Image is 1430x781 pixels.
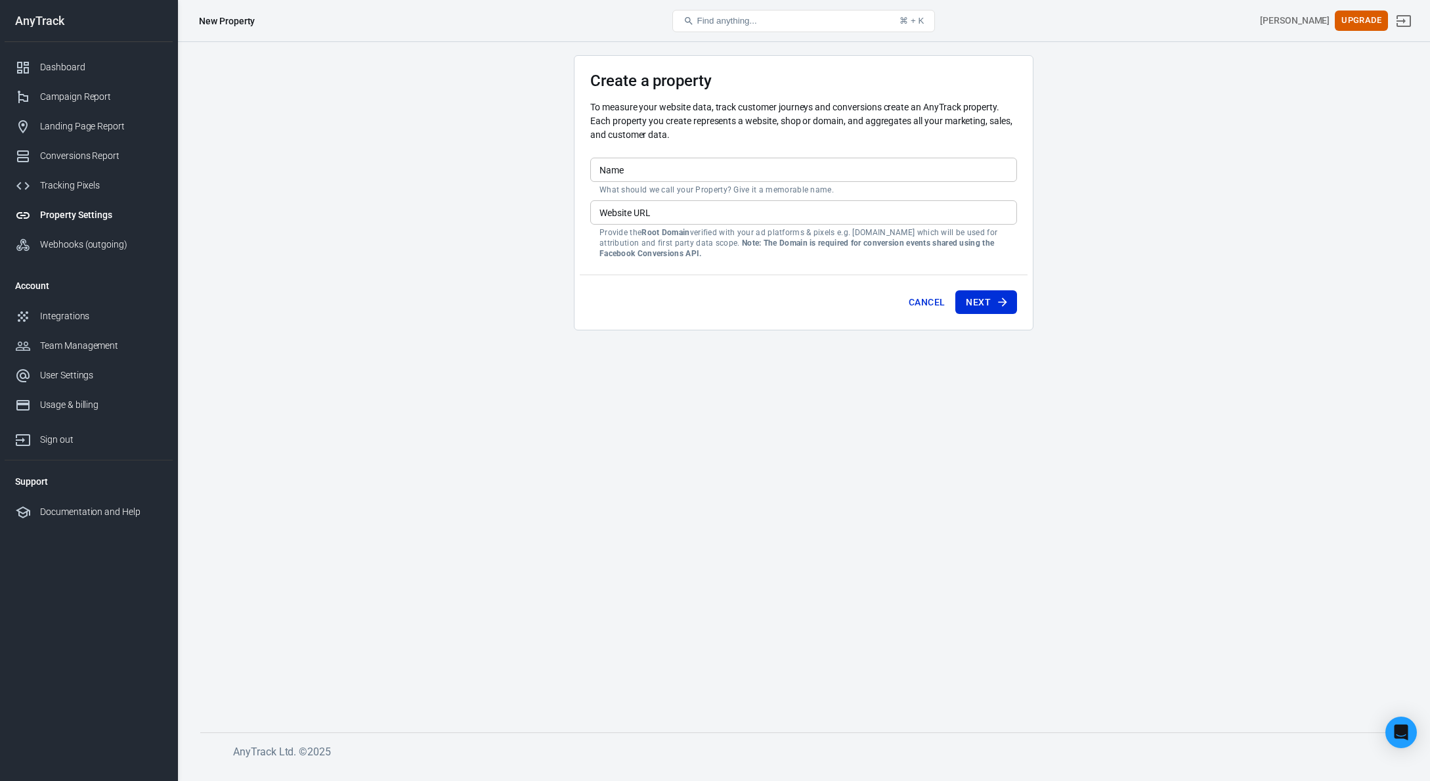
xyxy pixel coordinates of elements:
[697,16,756,26] span: Find anything...
[5,301,173,331] a: Integrations
[40,90,162,104] div: Campaign Report
[40,433,162,447] div: Sign out
[5,466,173,497] li: Support
[40,208,162,222] div: Property Settings
[5,331,173,361] a: Team Management
[1335,11,1388,31] button: Upgrade
[5,53,173,82] a: Dashboard
[1388,5,1419,37] a: Sign out
[5,270,173,301] li: Account
[5,361,173,390] a: User Settings
[5,141,173,171] a: Conversions Report
[899,16,924,26] div: ⌘ + K
[903,290,950,315] button: Cancel
[641,228,689,237] strong: Root Domain
[40,149,162,163] div: Conversions Report
[5,200,173,230] a: Property Settings
[40,179,162,192] div: Tracking Pixels
[40,238,162,252] div: Webhooks (outgoing)
[40,120,162,133] div: Landing Page Report
[599,238,994,258] strong: Note: The Domain is required for conversion events shared using the Facebook Conversions API.
[5,420,173,455] a: Sign out
[5,82,173,112] a: Campaign Report
[590,100,1017,142] p: To measure your website data, track customer journeys and conversions create an AnyTrack property...
[40,505,162,519] div: Documentation and Help
[5,390,173,420] a: Usage & billing
[590,158,1017,182] input: Your Website Name
[599,227,1008,259] p: Provide the verified with your ad platforms & pixels e.g. [DOMAIN_NAME] which will be used for at...
[1260,14,1330,28] div: Account id: vBYNLn0g
[5,112,173,141] a: Landing Page Report
[40,339,162,353] div: Team Management
[40,368,162,382] div: User Settings
[5,230,173,259] a: Webhooks (outgoing)
[590,200,1017,225] input: example.com
[672,10,935,32] button: Find anything...⌘ + K
[1385,717,1417,748] div: Open Intercom Messenger
[199,14,255,28] div: New Property
[590,72,1017,90] h3: Create a property
[233,744,1218,760] h6: AnyTrack Ltd. © 2025
[40,398,162,412] div: Usage & billing
[955,290,1017,315] button: Next
[5,15,173,27] div: AnyTrack
[599,185,1008,195] p: What should we call your Property? Give it a memorable name.
[40,309,162,323] div: Integrations
[40,60,162,74] div: Dashboard
[5,171,173,200] a: Tracking Pixels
